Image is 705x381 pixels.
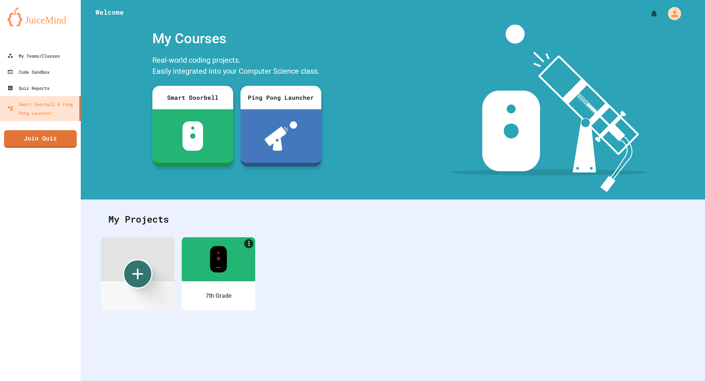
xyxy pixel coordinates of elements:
a: More [244,239,253,248]
img: banner-image-my-projects.png [451,25,647,192]
div: Quiz Reports [7,84,50,92]
img: ppl-with-ball.png [265,121,297,151]
div: Ping Pong Launcher [241,86,321,109]
div: Smart Doorbell [152,86,233,109]
div: Create new [123,259,152,289]
div: 7th Grade [206,292,232,300]
div: Real-world coding projects. Easily integrated into your Computer Science class. [149,53,325,80]
div: Smart Doorbell & Ping Pong Launcher [7,100,76,117]
a: More7th Grade [182,237,255,311]
div: My Account [660,5,683,22]
img: sdb-real-colors.png [210,246,227,272]
img: sdb-white.svg [182,121,203,151]
div: My Courses [149,25,325,53]
div: Code Sandbox [7,67,50,76]
div: My Teams/Classes [7,51,60,60]
div: My Projects [101,205,685,234]
a: Join Quiz [4,130,77,148]
div: My Notifications [636,7,660,20]
img: logo-orange.svg [7,7,73,26]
